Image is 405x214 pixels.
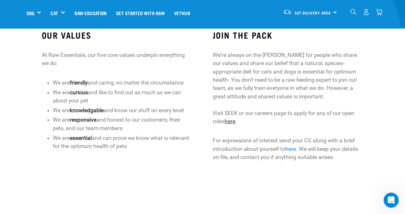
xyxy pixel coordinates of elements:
[70,107,104,113] strong: knowledgable
[70,135,92,141] strong: essential
[42,51,193,68] p: At Raw Essentials, our five core values underpin everything we do:
[283,9,292,15] img: van-moving.png
[384,193,399,208] iframe: Intercom live chat
[169,0,195,25] a: Vethub
[213,30,364,40] h3: JOIN THE PACK
[70,80,88,86] strong: friendly
[27,9,34,17] a: Dog
[363,9,369,15] img: user.png
[70,0,111,25] a: Raw Education
[376,9,382,15] img: home-icon@2x.png
[53,79,193,87] li: We are and caring, no matter the circumstance
[70,89,88,96] strong: curious
[295,12,331,14] span: Set Delivery Area
[42,30,193,40] h3: OUR VALUES
[350,9,356,15] img: home-icon-1@2x.png
[53,134,193,151] li: We are and can prove we know what is relevant for the optimum health of pets
[112,0,169,25] a: Get started with Raw
[213,51,364,126] p: We're always on the [PERSON_NAME] for people who share our values and share our belief that a nat...
[285,146,296,152] a: here
[53,106,193,114] li: We are and know our stuff on every level
[51,9,58,17] a: Cat
[53,88,193,105] li: We are and like to find out as much as we can about your pet
[70,117,96,123] strong: responsive
[213,136,364,161] p: For expressions of interest send your CV, along with a brief introduction about yourself to . We ...
[53,116,193,132] li: We are and honest to our customers, their pets, and our team members
[225,118,235,124] a: here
